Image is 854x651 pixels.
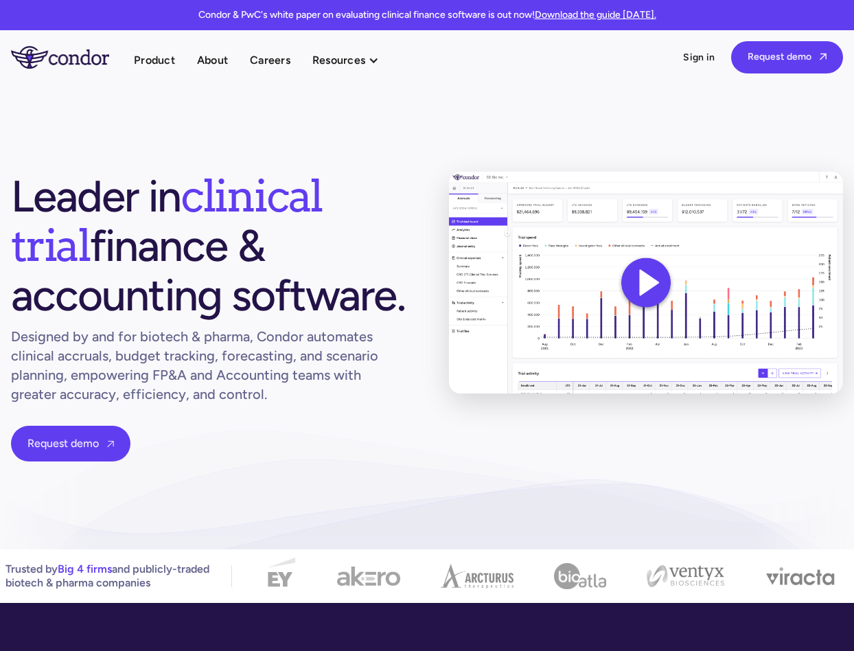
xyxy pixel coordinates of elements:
[11,172,405,320] h1: Leader in finance & accounting software.
[312,51,365,69] div: Resources
[250,51,290,69] a: Careers
[11,426,130,461] a: Request demo
[58,562,112,575] span: Big 4 firms
[820,52,827,61] span: 
[197,51,228,69] a: About
[535,9,656,21] a: Download the guide [DATE].
[11,327,405,404] h1: Designed by and for biotech & pharma, Condor automates clinical accruals, budget tracking, foreca...
[683,51,715,65] a: Sign in
[134,51,175,69] a: Product
[5,562,209,590] p: Trusted by and publicly-traded biotech & pharma companies
[11,169,322,272] span: clinical trial
[312,51,393,69] div: Resources
[11,46,134,68] a: home
[198,8,656,22] p: Condor & PwC's white paper on evaluating clinical finance software is out now!
[107,439,114,448] span: 
[731,41,843,73] a: Request demo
